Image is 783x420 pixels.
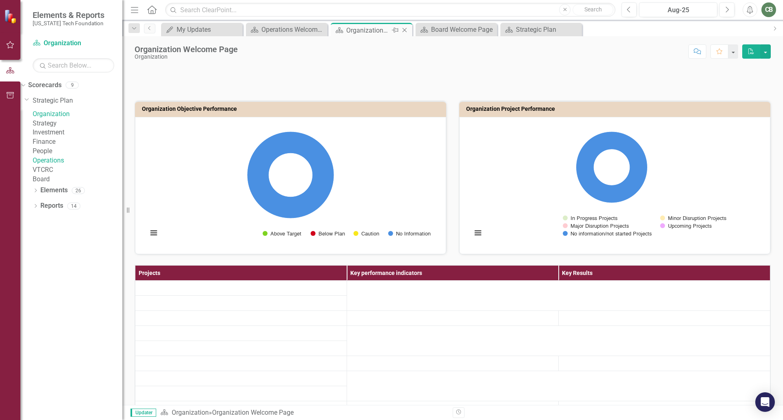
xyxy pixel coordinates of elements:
a: Investment [33,128,122,137]
div: Organization Welcome Page [346,25,390,35]
div: Chart. Highcharts interactive chart. [468,123,762,246]
button: CB [761,2,776,17]
a: Elements [40,186,68,195]
h3: Organization Objective Performance [142,106,442,112]
a: My Updates [163,24,241,35]
a: Scorecards [28,81,62,90]
div: Operations Welcome Page [261,24,325,35]
button: Show Above Target [263,231,301,237]
a: Organization [172,409,209,416]
a: VTCRC [33,165,122,175]
div: » [160,408,447,418]
div: Organization [135,54,238,60]
a: Board Welcome Page [418,24,495,35]
svg: Interactive chart [468,123,756,246]
small: [US_STATE] Tech Foundation [33,20,104,26]
div: Organization Welcome Page [212,409,294,416]
button: Show In Progress Projects [563,215,618,221]
path: No information/not started Projects, 3. [576,132,647,203]
button: View chart menu, Chart [148,227,159,239]
div: Chart. Highcharts interactive chart. [144,123,438,246]
div: 26 [72,187,85,194]
svg: Interactive chart [144,123,438,246]
div: 14 [67,202,80,209]
span: Search [584,6,602,13]
div: Aug-25 [642,5,714,15]
button: Search [573,4,613,15]
a: Finance [33,137,122,147]
a: Board [33,175,122,184]
input: Search ClearPoint... [165,3,615,17]
img: ClearPoint Strategy [3,9,19,24]
a: Strategy [33,119,122,128]
div: 9 [66,82,79,89]
input: Search Below... [33,58,114,73]
a: Organization [33,39,114,48]
a: Operations [33,156,122,165]
a: Organization [33,110,122,119]
button: Show Minor Disruption Projects [660,215,727,221]
button: View chart menu, Chart [472,227,484,239]
a: People [33,147,122,156]
a: Reports [40,201,63,211]
h3: Organization Project Performance [466,106,766,112]
span: Elements & Reports [33,10,104,20]
a: Strategic Plan [33,96,122,106]
div: Organization Welcome Page [135,45,238,54]
button: Show Below Plan [311,231,345,237]
button: Show No Information [388,231,430,237]
button: Aug-25 [639,2,717,17]
path: No Information, 1. [247,132,334,218]
button: Show Major Disruption Projects [563,223,629,229]
button: Show Upcoming Projects [660,223,712,229]
span: Updater [130,409,156,417]
button: Show No information/not started Projects [563,231,651,237]
div: Board Welcome Page [431,24,495,35]
div: My Updates [177,24,241,35]
a: Operations Welcome Page [248,24,325,35]
button: Show Caution [354,231,379,237]
a: Strategic Plan [502,24,580,35]
div: Open Intercom Messenger [755,392,775,412]
div: Strategic Plan [516,24,580,35]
